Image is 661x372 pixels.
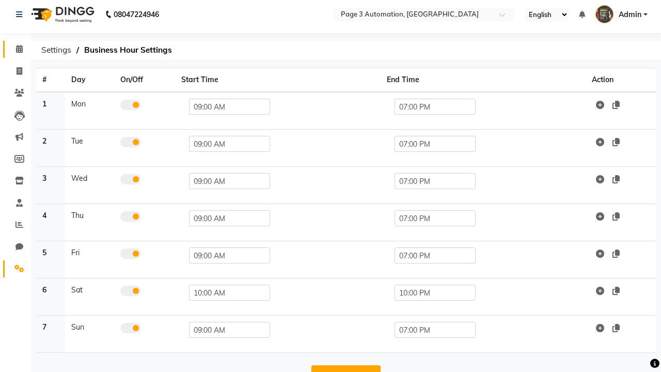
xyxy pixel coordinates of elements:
[65,204,115,241] td: Thu
[114,68,175,92] th: On/Off
[65,68,115,92] th: Day
[619,9,641,20] span: Admin
[36,68,65,92] th: #
[36,316,65,353] th: 7
[36,92,65,130] th: 1
[175,68,381,92] th: Start Time
[36,241,65,278] th: 5
[586,68,656,92] th: Action
[595,5,613,23] img: Admin
[36,278,65,316] th: 6
[65,241,115,278] td: Fri
[65,316,115,353] td: Sun
[65,92,115,130] td: Mon
[65,278,115,316] td: Sat
[79,41,177,59] span: Business Hour Settings
[36,130,65,167] th: 2
[36,41,76,59] span: Settings
[381,68,586,92] th: End Time
[36,204,65,241] th: 4
[65,130,115,167] td: Tue
[65,167,115,204] td: Wed
[36,167,65,204] th: 3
